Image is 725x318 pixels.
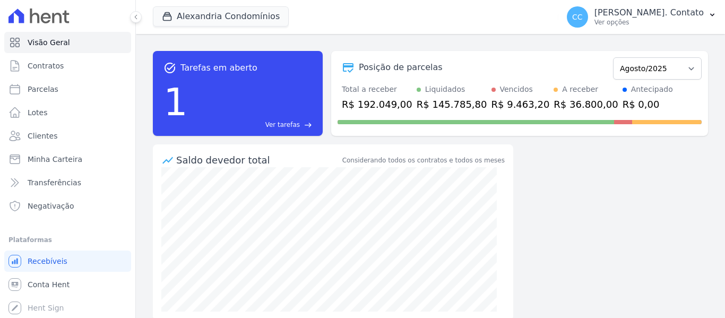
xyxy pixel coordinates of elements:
[4,172,131,193] a: Transferências
[359,61,443,74] div: Posição de parcelas
[28,256,67,267] span: Recebíveis
[491,97,550,111] div: R$ 9.463,20
[425,84,465,95] div: Liquidados
[176,153,340,167] div: Saldo devedor total
[28,177,81,188] span: Transferências
[4,125,131,147] a: Clientes
[594,7,704,18] p: [PERSON_NAME]. Contato
[4,274,131,295] a: Conta Hent
[28,107,48,118] span: Lotes
[342,84,412,95] div: Total a receber
[163,62,176,74] span: task_alt
[8,234,127,246] div: Plataformas
[342,97,412,111] div: R$ 192.049,00
[342,156,505,165] div: Considerando todos os contratos e todos os meses
[180,62,257,74] span: Tarefas em aberto
[631,84,673,95] div: Antecipado
[28,37,70,48] span: Visão Geral
[4,149,131,170] a: Minha Carteira
[265,120,300,130] span: Ver tarefas
[163,74,188,130] div: 1
[558,2,725,32] button: CC [PERSON_NAME]. Contato Ver opções
[28,279,70,290] span: Conta Hent
[562,84,598,95] div: A receber
[28,154,82,165] span: Minha Carteira
[623,97,673,111] div: R$ 0,00
[4,32,131,53] a: Visão Geral
[28,61,64,71] span: Contratos
[572,13,583,21] span: CC
[192,120,312,130] a: Ver tarefas east
[28,84,58,94] span: Parcelas
[4,79,131,100] a: Parcelas
[28,131,57,141] span: Clientes
[153,6,289,27] button: Alexandria Condomínios
[28,201,74,211] span: Negativação
[594,18,704,27] p: Ver opções
[304,121,312,129] span: east
[4,102,131,123] a: Lotes
[4,195,131,217] a: Negativação
[4,251,131,272] a: Recebíveis
[554,97,618,111] div: R$ 36.800,00
[500,84,533,95] div: Vencidos
[4,55,131,76] a: Contratos
[417,97,487,111] div: R$ 145.785,80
